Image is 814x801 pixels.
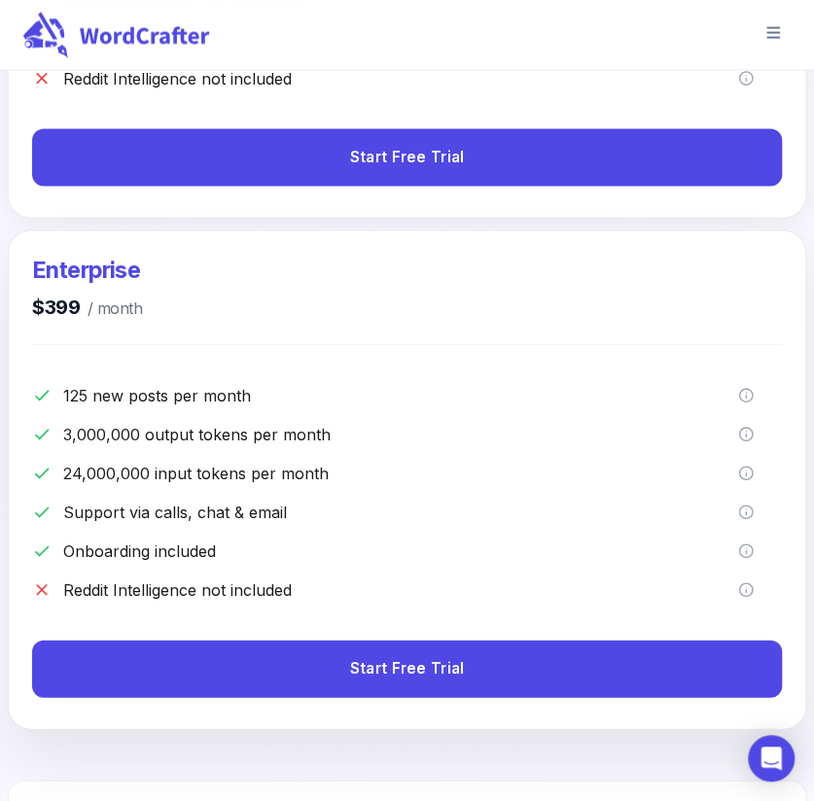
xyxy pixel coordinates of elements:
[738,71,754,87] svg: Reddit Intelligence is a premium add-on that must be purchased separately. It provides Reddit dat...
[63,540,738,563] p: Onboarding included
[350,656,465,682] span: Start Free Trial
[738,582,754,598] svg: Reddit Intelligence is a premium add-on that must be purchased separately. It provides Reddit dat...
[738,466,754,481] svg: Input tokens are the words you provide to the AI model as instructions. You can think of tokens a...
[738,427,754,442] svg: Output tokens are the words/characters the model generates in response to your instructions. You ...
[738,543,754,559] svg: We offer a hands-on onboarding for the entire team for customers with the startup plan. Our struc...
[63,501,738,524] p: Support via calls, chat & email
[748,735,795,782] div: Open Intercom Messenger
[80,296,142,322] span: / month
[350,145,465,171] span: Start Free Trial
[32,255,142,286] h3: Enterprise
[63,67,738,90] p: Reddit Intelligence not included
[63,578,738,602] p: Reddit Intelligence not included
[63,462,738,485] p: 24,000,000 input tokens per month
[738,505,754,520] svg: We offer support via calls, chat and email to our customers with the enterprise plan
[32,294,142,322] h4: $399
[32,641,782,698] button: Start Free Trial
[63,384,738,407] p: 125 new posts per month
[63,423,738,446] p: 3,000,000 output tokens per month
[738,388,754,403] svg: A post is a new piece of content, an imported content for optimization or a content brief.
[32,129,782,187] button: Start Free Trial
